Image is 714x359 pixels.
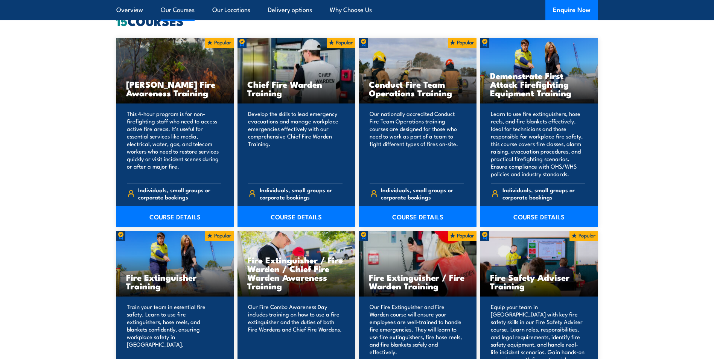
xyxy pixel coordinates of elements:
[237,206,355,227] a: COURSE DETAILS
[359,206,477,227] a: COURSE DETAILS
[370,110,464,178] p: Our nationally accredited Conduct Fire Team Operations training courses are designed for those wh...
[490,71,588,97] h3: Demonstrate First Attack Firefighting Equipment Training
[247,80,346,97] h3: Chief Fire Warden Training
[126,273,224,290] h3: Fire Extinguisher Training
[491,110,585,178] p: Learn to use fire extinguishers, hose reels, and fire blankets effectively. Ideal for technicians...
[369,80,467,97] h3: Conduct Fire Team Operations Training
[247,256,346,290] h3: Fire Extinguisher / Fire Warden / Chief Fire Warden Awareness Training
[116,206,234,227] a: COURSE DETAILS
[381,186,464,201] span: Individuals, small groups or corporate bookings
[260,186,343,201] span: Individuals, small groups or corporate bookings
[116,11,128,30] strong: 15
[502,186,585,201] span: Individuals, small groups or corporate bookings
[480,206,598,227] a: COURSE DETAILS
[116,15,598,26] h2: COURSES
[248,110,343,178] p: Develop the skills to lead emergency evacuations and manage workplace emergencies effectively wit...
[369,273,467,290] h3: Fire Extinguisher / Fire Warden Training
[126,80,224,97] h3: [PERSON_NAME] Fire Awareness Training
[138,186,221,201] span: Individuals, small groups or corporate bookings
[490,273,588,290] h3: Fire Safety Adviser Training
[127,110,221,178] p: This 4-hour program is for non-firefighting staff who need to access active fire areas. It's usef...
